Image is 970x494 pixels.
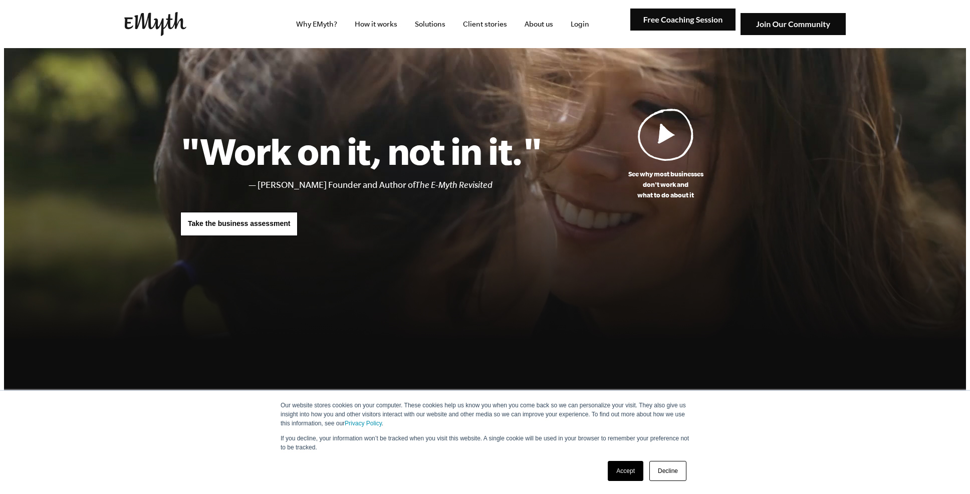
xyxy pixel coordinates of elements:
[188,219,290,227] span: Take the business assessment
[608,461,643,481] a: Accept
[180,212,298,236] a: Take the business assessment
[415,180,493,190] i: The E-Myth Revisited
[258,178,542,192] li: [PERSON_NAME] Founder and Author of
[741,13,846,36] img: Join Our Community
[281,434,689,452] p: If you decline, your information won’t be tracked when you visit this website. A single cookie wi...
[649,461,686,481] a: Decline
[542,108,790,200] a: See why most businessesdon't work andwhat to do about it
[630,9,736,31] img: Free Coaching Session
[180,129,542,173] h1: "Work on it, not in it."
[281,401,689,428] p: Our website stores cookies on your computer. These cookies help us know you when you come back so...
[542,169,790,200] p: See why most businesses don't work and what to do about it
[638,108,694,161] img: Play Video
[124,12,186,36] img: EMyth
[345,420,382,427] a: Privacy Policy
